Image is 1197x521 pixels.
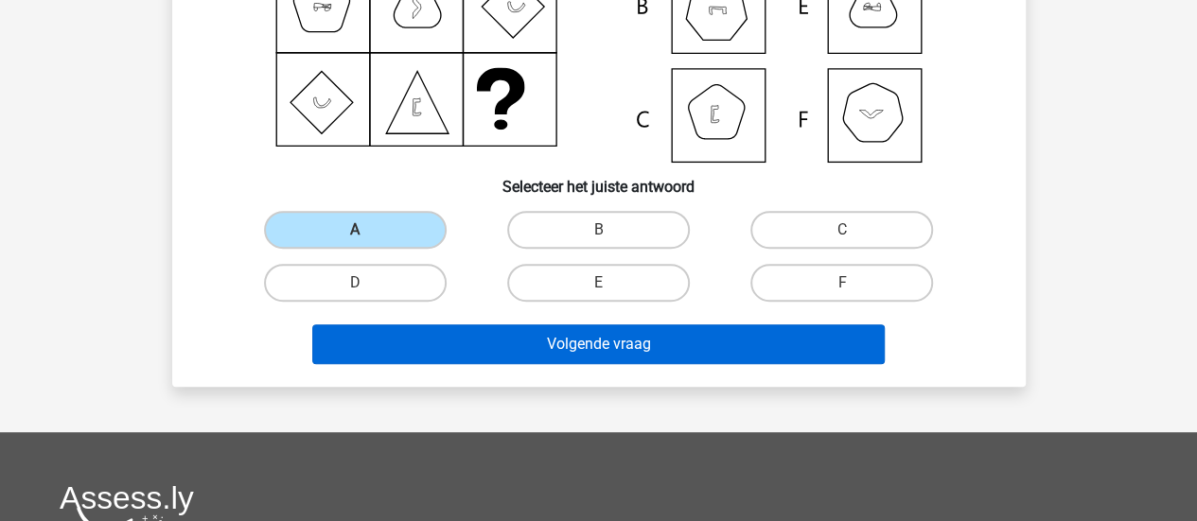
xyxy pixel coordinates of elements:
[750,264,933,302] label: F
[264,211,447,249] label: A
[202,163,995,196] h6: Selecteer het juiste antwoord
[312,324,885,364] button: Volgende vraag
[264,264,447,302] label: D
[507,264,690,302] label: E
[750,211,933,249] label: C
[507,211,690,249] label: B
